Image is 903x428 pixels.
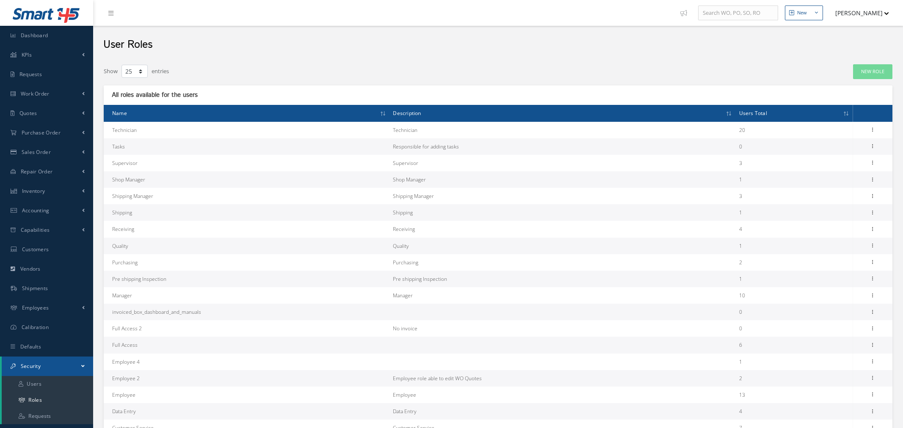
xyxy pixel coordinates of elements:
span: Employees [22,304,49,311]
td: 20 [736,122,853,138]
button: New [785,5,823,20]
td: 1 [736,204,853,221]
label: entries [152,64,169,76]
td: Receiving [389,221,735,237]
td: Purchasing [389,254,735,271]
td: Supervisor [104,155,389,171]
td: 2 [736,254,853,271]
span: Defaults [20,343,41,350]
td: 3 [736,155,853,171]
td: Full Access [104,337,389,353]
td: Shipping [104,204,389,221]
span: Capabilities [21,226,50,233]
span: Shipments [22,285,48,292]
td: Shipping Manager [389,188,735,204]
td: Pre shipping Inspection [389,271,735,287]
td: Shop Manager [389,171,735,188]
td: Employee 2 [104,370,389,387]
a: Users [2,376,93,392]
td: Responsible for adding tasks [389,138,735,155]
td: Technician [104,122,389,138]
span: Dashboard [21,32,48,39]
td: Full Access 2 [104,320,389,337]
span: Users Total [739,109,767,117]
div: All roles available for the users [109,91,304,99]
td: Shop Manager [104,171,389,188]
td: 0 [736,304,853,320]
span: Calibration [22,324,49,331]
td: 2 [736,370,853,387]
td: 4 [736,221,853,237]
td: Purchasing [104,254,389,271]
span: Vendors [20,265,41,272]
td: 1 [736,354,853,370]
td: Employee [104,387,389,403]
td: No invoice [389,320,735,337]
span: Accounting [22,207,50,214]
td: Shipping Manager [104,188,389,204]
td: 10 [736,287,853,304]
td: Tasks [104,138,389,155]
td: Supervisor [389,155,735,171]
td: Manager [389,287,735,304]
span: Purchase Order [22,129,61,136]
span: Name [112,109,127,117]
a: Roles [2,392,93,408]
td: Employee [389,387,735,403]
span: Description [393,109,421,117]
td: Manager [104,287,389,304]
span: Work Order [21,90,50,97]
td: Data Entry [389,403,735,420]
td: 0 [736,138,853,155]
span: Sales Order [22,148,51,156]
td: 6 [736,337,853,353]
span: KPIs [22,51,32,58]
td: Receiving [104,221,389,237]
td: 13 [736,387,853,403]
td: 1 [736,171,853,188]
td: Technician [389,122,735,138]
td: 3 [736,188,853,204]
td: Pre shipping Inspection [104,271,389,287]
span: Repair Order [21,168,53,175]
span: Security [21,362,41,370]
td: 1 [736,271,853,287]
a: Requests [2,408,93,424]
td: Data Entry [104,403,389,420]
span: Inventory [22,187,45,195]
h2: User Roles [103,38,152,51]
button: [PERSON_NAME] [827,5,889,21]
span: Requests [19,71,42,78]
td: Quality [104,238,389,254]
a: New Role [853,64,892,79]
input: Search WO, PO, SO, RO [698,5,778,21]
label: Show [104,64,118,76]
td: 1 [736,238,853,254]
td: Shipping [389,204,735,221]
span: Customers [22,246,49,253]
td: Employee 4 [104,354,389,370]
td: invoiced_box_dashboard_and_manuals [104,304,389,320]
td: 4 [736,403,853,420]
td: 0 [736,320,853,337]
td: Employee role able to edit WO Quotes [389,370,735,387]
div: New [797,9,807,16]
a: Security [2,357,93,376]
td: Quality [389,238,735,254]
span: Quotes [19,110,37,117]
